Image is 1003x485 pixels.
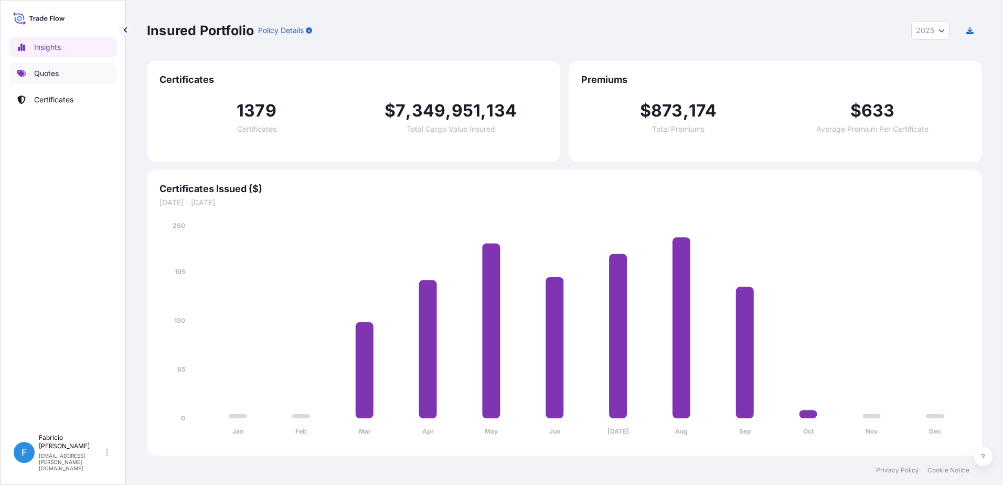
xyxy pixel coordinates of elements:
[177,365,185,373] tspan: 65
[237,102,276,119] span: 1379
[34,42,61,52] p: Insights
[866,427,878,435] tspan: Nov
[861,102,895,119] span: 633
[452,102,481,119] span: 951
[39,452,104,471] p: [EMAIL_ADDRESS][PERSON_NAME][DOMAIN_NAME]
[485,427,498,435] tspan: May
[581,73,969,86] span: Premiums
[486,102,517,119] span: 134
[295,427,307,435] tspan: Feb
[422,427,434,435] tspan: Apr
[258,25,304,36] p: Policy Details
[850,102,861,119] span: $
[39,434,104,450] p: Fabricio [PERSON_NAME]
[159,73,548,86] span: Certificates
[739,427,751,435] tspan: Sep
[406,102,411,119] span: ,
[689,102,717,119] span: 174
[651,102,683,119] span: 873
[396,102,406,119] span: 7
[175,268,185,276] tspan: 195
[876,466,919,475] a: Privacy Policy
[159,197,969,208] span: [DATE] - [DATE]
[445,102,451,119] span: ,
[652,125,705,133] span: Total Premiums
[412,102,446,119] span: 349
[359,427,371,435] tspan: Mar
[683,102,689,119] span: ,
[385,102,396,119] span: $
[34,68,59,79] p: Quotes
[174,317,185,324] tspan: 130
[232,427,243,435] tspan: Jan
[816,125,929,133] span: Average Premium Per Certificate
[803,427,814,435] tspan: Oct
[916,25,934,36] span: 2025
[173,222,185,229] tspan: 260
[407,125,495,133] span: Total Cargo Value Insured
[640,102,651,119] span: $
[9,63,117,84] a: Quotes
[549,427,560,435] tspan: Jun
[237,125,276,133] span: Certificates
[607,427,629,435] tspan: [DATE]
[481,102,486,119] span: ,
[34,94,73,105] p: Certificates
[9,37,117,58] a: Insights
[147,22,254,39] p: Insured Portfolio
[927,466,969,475] a: Cookie Notice
[22,447,27,458] span: F
[159,183,969,195] span: Certificates Issued ($)
[911,21,949,40] button: Year Selector
[181,414,185,422] tspan: 0
[9,89,117,110] a: Certificates
[929,427,941,435] tspan: Dec
[675,427,688,435] tspan: Aug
